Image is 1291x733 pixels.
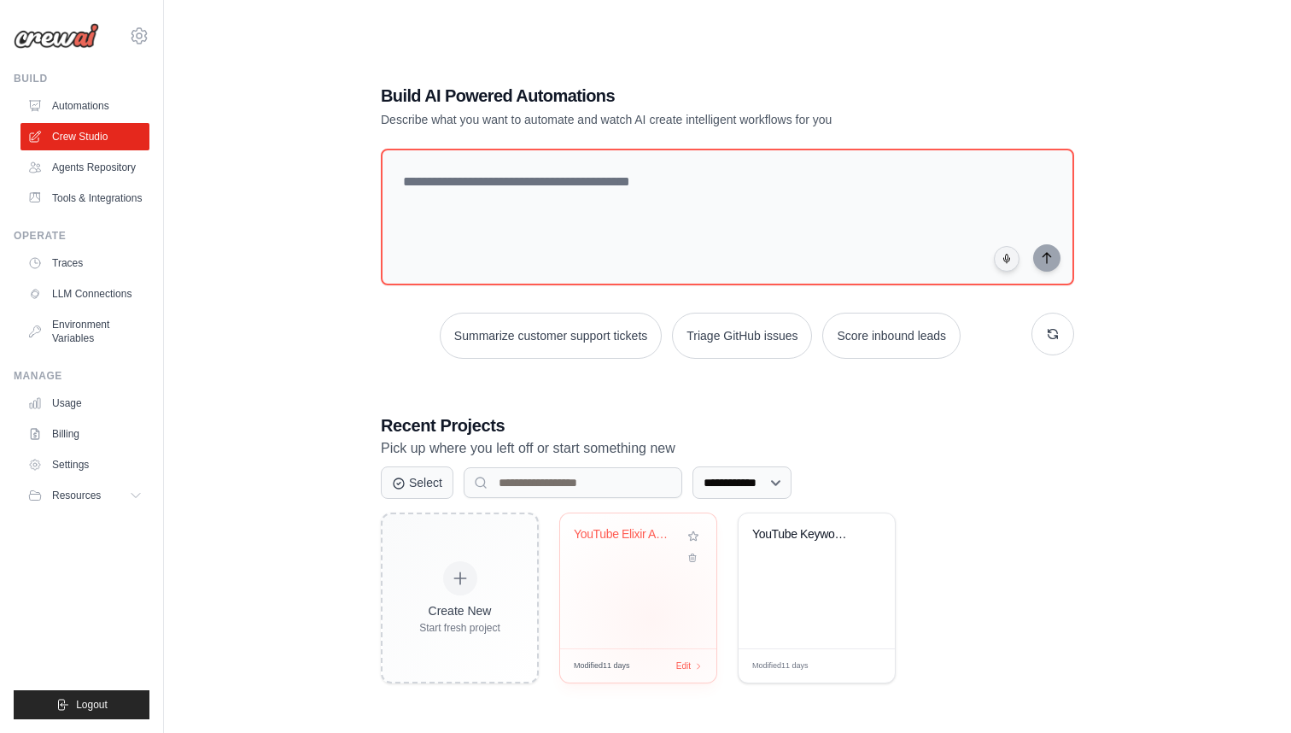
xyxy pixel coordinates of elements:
h3: Recent Projects [381,413,1074,437]
a: Billing [20,420,149,448]
span: Resources [52,489,101,502]
button: Triage GitHub issues [672,313,812,359]
button: Delete project [684,549,703,566]
a: Crew Studio [20,123,149,150]
div: YouTube Elixir AI Learning Script Generator [574,527,677,542]
button: Logout [14,690,149,719]
a: Tools & Integrations [20,185,149,212]
a: Settings [20,451,149,478]
a: Agents Repository [20,154,149,181]
div: Create New [419,602,500,619]
p: Pick up where you left off or start something new [381,437,1074,460]
button: Summarize customer support tickets [440,313,662,359]
div: Build [14,72,149,85]
div: YouTube Keyword Generator [752,527,856,542]
span: Edit [855,660,869,672]
span: Logout [76,698,108,712]
button: Resources [20,482,149,509]
button: Get new suggestions [1031,313,1074,355]
h1: Build AI Powered Automations [381,84,955,108]
a: Usage [20,390,149,417]
span: Modified 11 days [752,660,809,672]
a: LLM Connections [20,280,149,308]
div: Operate [14,229,149,243]
a: Automations [20,92,149,120]
p: Describe what you want to automate and watch AI create intelligent workflows for you [381,111,955,128]
div: Manage [14,369,149,383]
a: Traces [20,249,149,277]
button: Score inbound leads [822,313,961,359]
div: Start fresh project [419,621,500,635]
button: Click to speak your automation idea [994,246,1019,272]
a: Environment Variables [20,311,149,352]
img: Logo [14,23,99,49]
button: Select [381,466,453,499]
span: Edit [676,660,691,672]
button: Add to favorites [684,527,703,546]
span: Modified 11 days [574,660,630,672]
